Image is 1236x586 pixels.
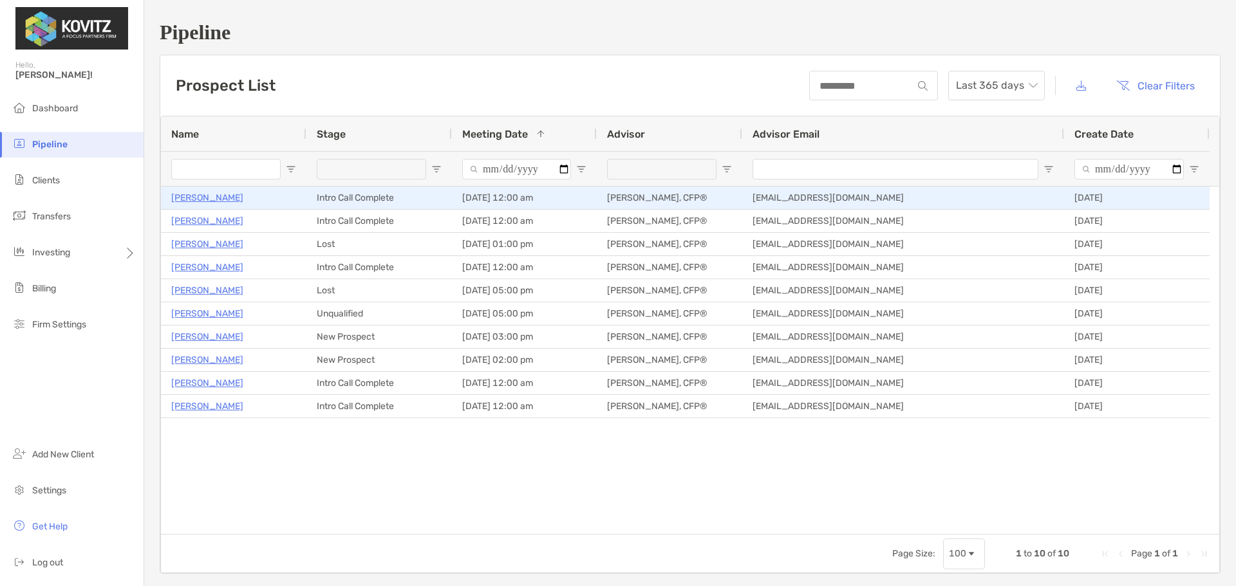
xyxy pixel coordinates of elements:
div: [DATE] [1064,372,1210,394]
div: [EMAIL_ADDRESS][DOMAIN_NAME] [742,210,1064,232]
div: Lost [306,279,452,302]
input: Meeting Date Filter Input [462,159,571,179]
span: 10 [1034,548,1045,559]
div: [EMAIL_ADDRESS][DOMAIN_NAME] [742,233,1064,255]
span: Clients [32,175,60,186]
div: Previous Page [1116,549,1126,559]
div: [DATE] [1064,325,1210,348]
div: [EMAIL_ADDRESS][DOMAIN_NAME] [742,325,1064,348]
h1: Pipeline [160,21,1221,44]
div: [PERSON_NAME], CFP® [597,210,742,232]
div: [DATE] 05:00 pm [452,302,597,325]
a: [PERSON_NAME] [171,398,243,414]
div: [PERSON_NAME], CFP® [597,279,742,302]
span: Name [171,128,199,140]
div: [PERSON_NAME], CFP® [597,372,742,394]
div: [DATE] 12:00 am [452,372,597,394]
div: [DATE] [1064,187,1210,209]
img: settings icon [12,482,27,497]
a: [PERSON_NAME] [171,306,243,322]
div: Intro Call Complete [306,256,452,279]
div: Intro Call Complete [306,395,452,417]
a: [PERSON_NAME] [171,259,243,275]
div: [PERSON_NAME], CFP® [597,256,742,279]
div: [DATE] [1064,349,1210,371]
img: dashboard icon [12,100,27,115]
span: 1 [1172,548,1178,559]
div: Last Page [1199,549,1209,559]
span: Dashboard [32,103,78,114]
span: Billing [32,283,56,294]
div: [DATE] 12:00 am [452,256,597,279]
span: Settings [32,485,66,496]
span: Stage [317,128,346,140]
span: [PERSON_NAME]! [15,69,136,80]
div: [PERSON_NAME], CFP® [597,395,742,417]
p: [PERSON_NAME] [171,213,243,229]
span: to [1024,548,1032,559]
div: New Prospect [306,325,452,348]
div: [EMAIL_ADDRESS][DOMAIN_NAME] [742,279,1064,302]
div: [DATE] 05:00 pm [452,279,597,302]
div: [PERSON_NAME], CFP® [597,302,742,325]
div: [PERSON_NAME], CFP® [597,349,742,371]
div: Page Size: [892,548,935,559]
img: transfers icon [12,208,27,223]
a: [PERSON_NAME] [171,190,243,206]
span: Investing [32,247,70,258]
div: [DATE] [1064,279,1210,302]
img: Zoe Logo [15,5,128,51]
p: [PERSON_NAME] [171,236,243,252]
span: of [1162,548,1170,559]
div: [EMAIL_ADDRESS][DOMAIN_NAME] [742,256,1064,279]
span: Create Date [1074,128,1134,140]
div: [DATE] [1064,395,1210,417]
input: Name Filter Input [171,159,281,179]
div: [DATE] 12:00 am [452,395,597,417]
span: Page [1131,548,1152,559]
input: Advisor Email Filter Input [753,159,1038,179]
a: [PERSON_NAME] [171,329,243,345]
span: Advisor Email [753,128,819,140]
a: [PERSON_NAME] [171,282,243,298]
div: [EMAIL_ADDRESS][DOMAIN_NAME] [742,372,1064,394]
span: 1 [1154,548,1160,559]
div: [DATE] 02:00 pm [452,349,597,371]
button: Clear Filters [1107,71,1204,100]
span: 1 [1016,548,1022,559]
button: Open Filter Menu [286,164,296,174]
img: billing icon [12,280,27,295]
div: Intro Call Complete [306,372,452,394]
div: 100 [949,548,966,559]
span: Last 365 days [956,71,1037,100]
img: add_new_client icon [12,446,27,461]
button: Open Filter Menu [1044,164,1054,174]
div: [DATE] [1064,302,1210,325]
div: [EMAIL_ADDRESS][DOMAIN_NAME] [742,302,1064,325]
span: Transfers [32,211,71,222]
img: get-help icon [12,518,27,533]
div: [DATE] [1064,233,1210,255]
div: [DATE] 03:00 pm [452,325,597,348]
button: Open Filter Menu [1189,164,1199,174]
span: Add New Client [32,449,94,460]
div: Lost [306,233,452,255]
div: [DATE] 01:00 pm [452,233,597,255]
img: pipeline icon [12,136,27,151]
input: Create Date Filter Input [1074,159,1184,179]
div: [PERSON_NAME], CFP® [597,233,742,255]
div: Next Page [1183,549,1194,559]
span: 10 [1058,548,1069,559]
div: Intro Call Complete [306,187,452,209]
span: Firm Settings [32,319,86,330]
div: [EMAIL_ADDRESS][DOMAIN_NAME] [742,187,1064,209]
span: Meeting Date [462,128,528,140]
button: Open Filter Menu [576,164,586,174]
div: [EMAIL_ADDRESS][DOMAIN_NAME] [742,349,1064,371]
span: Advisor [607,128,645,140]
div: [DATE] 12:00 am [452,210,597,232]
